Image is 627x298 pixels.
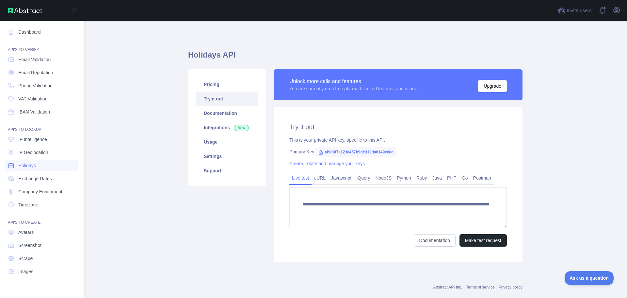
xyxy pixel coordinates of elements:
span: IP Geolocation [18,149,48,156]
span: Screenshot [18,242,41,249]
a: Javascript [328,173,354,183]
a: Python [394,173,414,183]
span: Holidays [18,162,36,169]
a: IP Geolocation [5,147,78,158]
button: Make test request [459,234,507,247]
span: Avatars [18,229,34,236]
a: Create, rotate and manage your keys [289,161,365,166]
a: Documentation [414,234,456,247]
a: Postman [471,173,494,183]
a: VAT Validation [5,93,78,105]
a: NodeJS [373,173,394,183]
h2: Try it out [289,122,507,131]
a: Terms of service [466,285,494,289]
span: Email Reputation [18,69,53,76]
a: Go [459,173,471,183]
a: Privacy policy [499,285,522,289]
a: Exchange Rates [5,173,78,184]
div: API'S TO VERIFY [5,39,78,52]
a: Email Validation [5,54,78,65]
a: Holidays [5,160,78,171]
a: Documentation [196,106,258,120]
a: Live test [289,173,312,183]
div: Primary Key: [289,149,507,155]
span: Invite users [567,7,592,14]
span: Email Validation [18,56,51,63]
a: Usage [196,135,258,149]
span: VAT Validation [18,96,47,102]
h1: Holidays API [188,50,522,65]
div: Unlock more calls and features [289,78,417,85]
a: Java [430,173,445,183]
a: Dashboard [5,26,78,38]
a: Integrations New [196,120,258,135]
img: Abstract API [8,8,42,13]
span: IBAN Validation [18,109,50,115]
span: Company Enrichment [18,188,62,195]
a: Avatars [5,226,78,238]
a: PHP [444,173,459,183]
a: Try it out [196,92,258,106]
span: Scrape [18,255,33,262]
iframe: Toggle Customer Support [565,271,614,285]
span: Exchange Rates [18,175,52,182]
a: Company Enrichment [5,186,78,198]
a: Screenshot [5,239,78,251]
a: cURL [312,173,328,183]
span: Phone Validation [18,82,53,89]
a: Images [5,266,78,277]
a: Pricing [196,77,258,92]
button: Invite users [556,5,593,16]
span: af9d9f7a123e457b9dc312da8149e6ac [315,147,396,157]
span: IP Intelligence [18,136,47,143]
a: Timezone [5,199,78,211]
div: API'S TO LOOKUP [5,119,78,132]
a: Abstract API Inc. [433,285,462,289]
a: jQuery [354,173,373,183]
div: You are currently on a free plan with limited features and usage [289,85,417,92]
a: IP Intelligence [5,133,78,145]
a: Phone Validation [5,80,78,92]
span: Images [18,268,33,275]
a: Settings [196,149,258,164]
a: Email Reputation [5,67,78,79]
button: Upgrade [478,80,507,92]
div: This is your private API key, specific to this API. [289,137,507,143]
a: Scrape [5,253,78,264]
a: IBAN Validation [5,106,78,118]
span: New [234,125,249,131]
span: Timezone [18,202,38,208]
div: API'S TO CREATE [5,212,78,225]
a: Ruby [414,173,430,183]
a: Support [196,164,258,178]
